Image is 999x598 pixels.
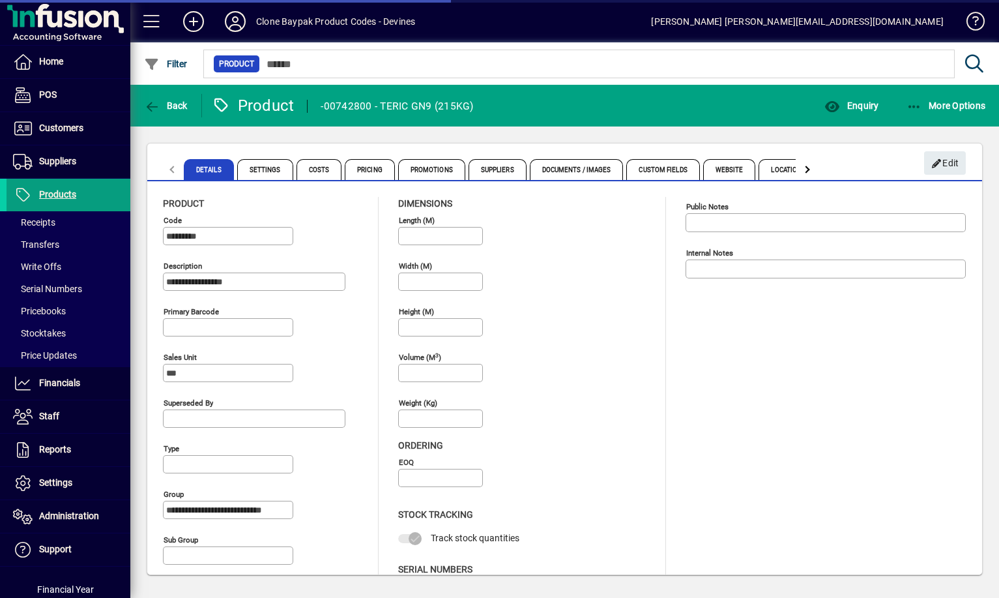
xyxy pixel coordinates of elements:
[903,94,989,117] button: More Options
[13,262,61,272] span: Write Offs
[7,233,130,256] a: Transfers
[13,350,77,361] span: Price Updates
[163,198,204,209] span: Product
[651,11,944,32] div: [PERSON_NAME] [PERSON_NAME][EMAIL_ADDRESS][DOMAIN_NAME]
[7,467,130,500] a: Settings
[7,79,130,112] a: POS
[703,159,756,180] span: Website
[7,533,130,566] a: Support
[626,159,699,180] span: Custom Fields
[924,151,966,175] button: Edit
[821,94,882,117] button: Enquiry
[686,248,733,258] mat-label: Internal Notes
[39,544,72,554] span: Support
[7,322,130,344] a: Stocktakes
[759,159,818,180] span: Locations
[39,444,71,455] span: Reports
[164,216,182,225] mat-label: Code
[7,400,130,433] a: Staff
[7,256,130,278] a: Write Offs
[39,56,63,67] span: Home
[469,159,527,180] span: Suppliers
[7,434,130,466] a: Reports
[398,440,443,451] span: Ordering
[164,490,184,499] mat-label: Group
[130,94,202,117] app-page-header-button: Back
[431,533,519,543] span: Track stock quantities
[7,46,130,78] a: Home
[184,159,234,180] span: Details
[345,159,395,180] span: Pricing
[686,202,729,211] mat-label: Public Notes
[141,94,191,117] button: Back
[144,100,188,111] span: Back
[399,262,432,271] mat-label: Width (m)
[13,284,82,294] span: Serial Numbers
[39,411,59,421] span: Staff
[164,353,197,362] mat-label: Sales unit
[164,307,219,316] mat-label: Primary barcode
[7,112,130,145] a: Customers
[164,444,179,453] mat-label: Type
[39,511,99,521] span: Administration
[399,353,441,362] mat-label: Volume (m )
[39,89,57,100] span: POS
[39,123,83,133] span: Customers
[398,509,473,520] span: Stock Tracking
[237,159,293,180] span: Settings
[297,159,342,180] span: Costs
[219,57,254,70] span: Product
[144,59,188,69] span: Filter
[399,216,435,225] mat-label: Length (m)
[398,159,465,180] span: Promotions
[164,262,202,271] mat-label: Description
[321,96,473,117] div: -00742800 - TERIC GN9 (215KG)
[7,500,130,533] a: Administration
[7,344,130,366] a: Price Updates
[931,153,959,174] span: Edit
[256,11,415,32] div: Clone Baypak Product Codes - Devines
[13,306,66,316] span: Pricebooks
[7,300,130,322] a: Pricebooks
[37,584,94,595] span: Financial Year
[399,398,437,408] mat-label: Weight (Kg)
[39,477,72,488] span: Settings
[164,535,198,545] mat-label: Sub group
[164,398,213,408] mat-label: Superseded by
[141,52,191,76] button: Filter
[906,100,986,111] span: More Options
[13,239,59,250] span: Transfers
[399,458,414,467] mat-label: EOQ
[957,3,983,45] a: Knowledge Base
[13,328,66,338] span: Stocktakes
[7,145,130,178] a: Suppliers
[530,159,624,180] span: Documents / Images
[13,217,55,228] span: Receipts
[7,211,130,233] a: Receipts
[435,351,439,358] sup: 3
[39,189,76,200] span: Products
[173,10,214,33] button: Add
[214,10,256,33] button: Profile
[398,198,452,209] span: Dimensions
[7,278,130,300] a: Serial Numbers
[824,100,878,111] span: Enquiry
[212,95,295,116] div: Product
[399,307,434,316] mat-label: Height (m)
[39,156,76,166] span: Suppliers
[398,564,472,575] span: Serial Numbers
[7,367,130,400] a: Financials
[39,378,80,388] span: Financials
